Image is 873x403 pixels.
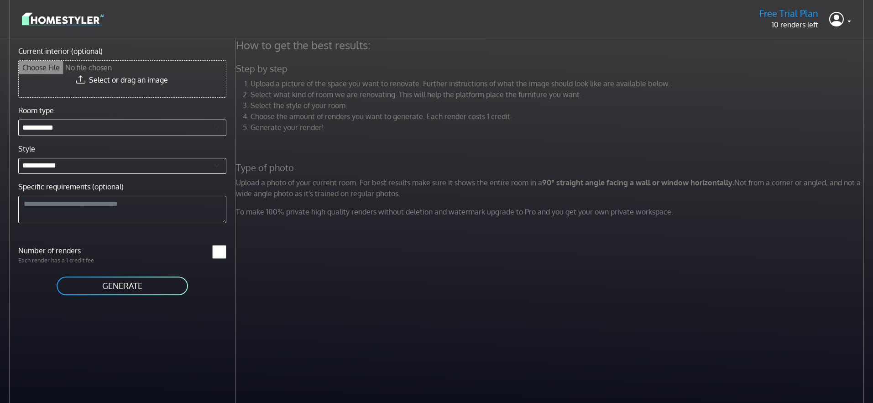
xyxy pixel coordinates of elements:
li: Choose the amount of renders you want to generate. Each render costs 1 credit. [251,111,867,122]
li: Generate your render! [251,122,867,133]
h5: Type of photo [230,162,872,173]
h5: Free Trial Plan [759,8,818,19]
button: GENERATE [56,276,189,296]
li: Select what kind of room we are renovating. This will help the platform place the furniture you w... [251,89,867,100]
label: Room type [18,105,54,116]
label: Number of renders [13,245,122,256]
p: Each render has a 1 credit fee [13,256,122,265]
strong: 90° straight angle facing a wall or window horizontally. [542,178,734,187]
img: logo-3de290ba35641baa71223ecac5eacb59cb85b4c7fdf211dc9aaecaaee71ea2f8.svg [22,11,104,27]
p: Upload a photo of your current room. For best results make sure it shows the entire room in a Not... [230,177,872,199]
li: Upload a picture of the space you want to renovate. Further instructions of what the image should... [251,78,867,89]
label: Specific requirements (optional) [18,181,124,192]
label: Style [18,143,35,154]
p: To make 100% private high quality renders without deletion and watermark upgrade to Pro and you g... [230,206,872,217]
h4: How to get the best results: [230,38,872,52]
p: 10 renders left [759,19,818,30]
label: Current interior (optional) [18,46,103,57]
h5: Step by step [230,63,872,74]
li: Select the style of your room. [251,100,867,111]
